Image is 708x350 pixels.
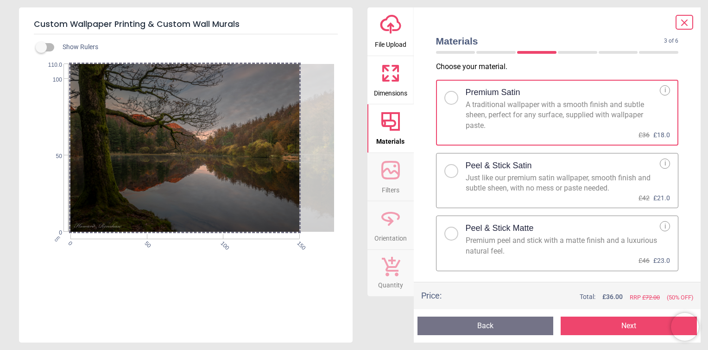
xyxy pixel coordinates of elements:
iframe: Brevo live chat [671,313,699,341]
div: i [660,159,670,169]
div: i [660,85,670,95]
span: £ 72.00 [642,294,660,301]
span: Dimensions [374,84,407,98]
span: 3 of 6 [664,37,678,45]
span: 50 [44,153,62,160]
span: (50% OFF) [667,293,693,302]
span: Quantity [378,276,403,290]
span: 36.00 [606,293,623,300]
div: Total: [455,293,694,302]
span: 100 [219,240,225,246]
span: £21.0 [653,194,670,202]
div: i [660,221,670,231]
div: A traditional wallpaper with a smooth finish and subtle sheen, perfect for any surface, supplied ... [466,100,660,131]
span: 100 [44,76,62,84]
button: Dimensions [367,56,414,104]
h2: Peel & Stick Matte [466,223,534,234]
span: Orientation [374,229,407,243]
button: Back [417,317,554,335]
button: Quantity [367,250,414,296]
span: 0 [66,240,72,246]
button: File Upload [367,7,414,56]
span: RRP [630,293,660,302]
h5: Custom Wallpaper Printing & Custom Wall Murals [34,15,338,34]
span: £46 [638,257,650,264]
button: Orientation [367,201,414,249]
div: Just like our premium satin wallpaper, smooth finish and subtle sheen, with no mess or paste needed. [466,173,660,194]
p: Choose your material . [436,62,686,72]
span: 0 [44,229,62,237]
span: £18.0 [653,131,670,139]
span: 150 [295,240,301,246]
div: Price : [421,290,442,301]
span: Materials [376,133,405,146]
button: Next [561,317,697,335]
span: Filters [382,181,399,195]
span: £42 [638,194,650,202]
span: Materials [436,34,664,48]
span: £23.0 [653,257,670,264]
div: Premium peel and stick with a matte finish and a luxurious natural feel. [466,235,660,256]
span: 50 [143,240,149,246]
div: Show Rulers [41,42,353,53]
span: £ [602,293,623,302]
span: £36 [638,131,650,139]
h2: Peel & Stick Satin [466,160,532,172]
button: Filters [367,153,414,201]
span: File Upload [375,36,406,50]
button: Materials [367,104,414,153]
span: cm [53,235,61,242]
span: 110.0 [44,61,62,69]
h2: Premium Satin [466,87,520,98]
